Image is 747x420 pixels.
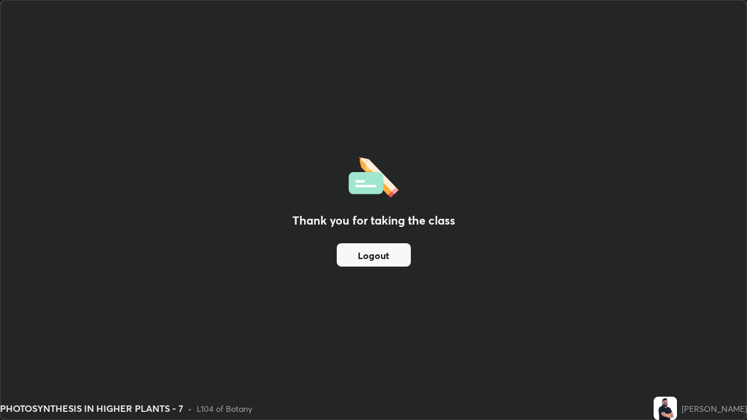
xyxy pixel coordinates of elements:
[292,212,455,229] h2: Thank you for taking the class
[682,402,747,415] div: [PERSON_NAME]
[197,402,252,415] div: L104 of Botany
[654,397,677,420] img: d98aa69fbffa4e468a8ec30e0ca3030a.jpg
[337,243,411,267] button: Logout
[348,153,399,198] img: offlineFeedback.1438e8b3.svg
[188,402,192,415] div: •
